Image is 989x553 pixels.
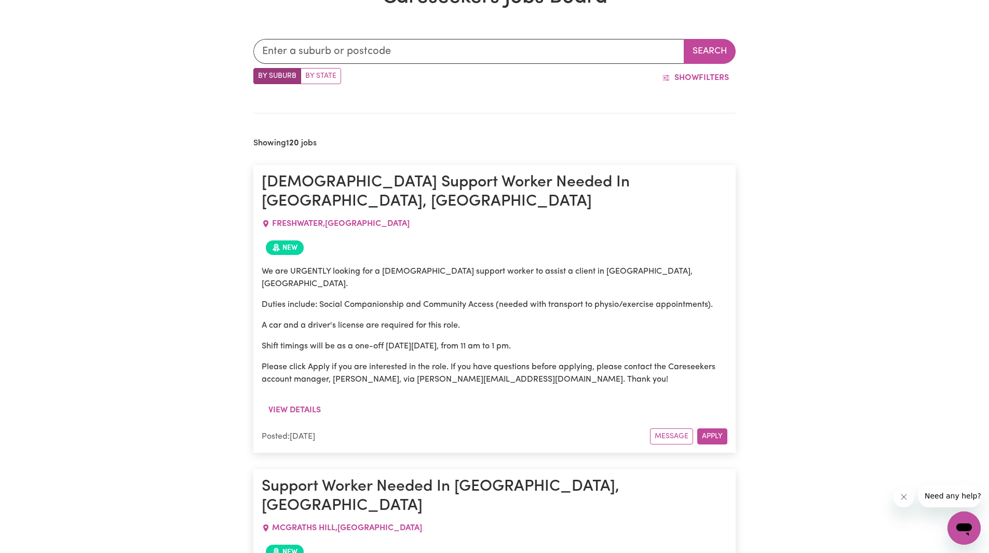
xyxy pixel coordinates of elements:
p: A car and a driver's license are required for this role. [262,319,727,332]
input: Enter a suburb or postcode [253,39,684,64]
button: Message [650,428,693,444]
iframe: Message from company [918,484,981,507]
button: ShowFilters [655,68,736,88]
span: Show [674,74,699,82]
p: Please click Apply if you are interested in the role. If you have questions before applying, plea... [262,361,727,386]
label: Search by state [301,68,341,84]
h1: Support Worker Needed In [GEOGRAPHIC_DATA], [GEOGRAPHIC_DATA] [262,478,727,516]
div: Posted: [DATE] [262,430,650,443]
span: Job posted within the last 30 days [266,240,304,255]
button: View details [262,400,328,420]
p: Shift timings will be as a one-off [DATE][DATE], from 11 am to 1 pm. [262,340,727,353]
p: We are URGENTLY looking for a [DEMOGRAPHIC_DATA] support worker to assist a client in [GEOGRAPHIC... [262,265,727,290]
b: 120 [286,139,299,147]
p: Duties include: Social Companionship and Community Access (needed with transport to physio/exerci... [262,299,727,311]
button: Apply for this job [697,428,727,444]
h2: Showing jobs [253,139,317,149]
span: Need any help? [6,7,63,16]
h1: [DEMOGRAPHIC_DATA] Support Worker Needed In [GEOGRAPHIC_DATA], [GEOGRAPHIC_DATA] [262,173,727,211]
span: MCGRATHS HILL , [GEOGRAPHIC_DATA] [272,524,422,532]
iframe: Close message [893,487,914,507]
iframe: Button to launch messaging window [947,511,981,545]
button: Search [684,39,736,64]
span: FRESHWATER , [GEOGRAPHIC_DATA] [272,220,410,228]
label: Search by suburb/post code [253,68,301,84]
